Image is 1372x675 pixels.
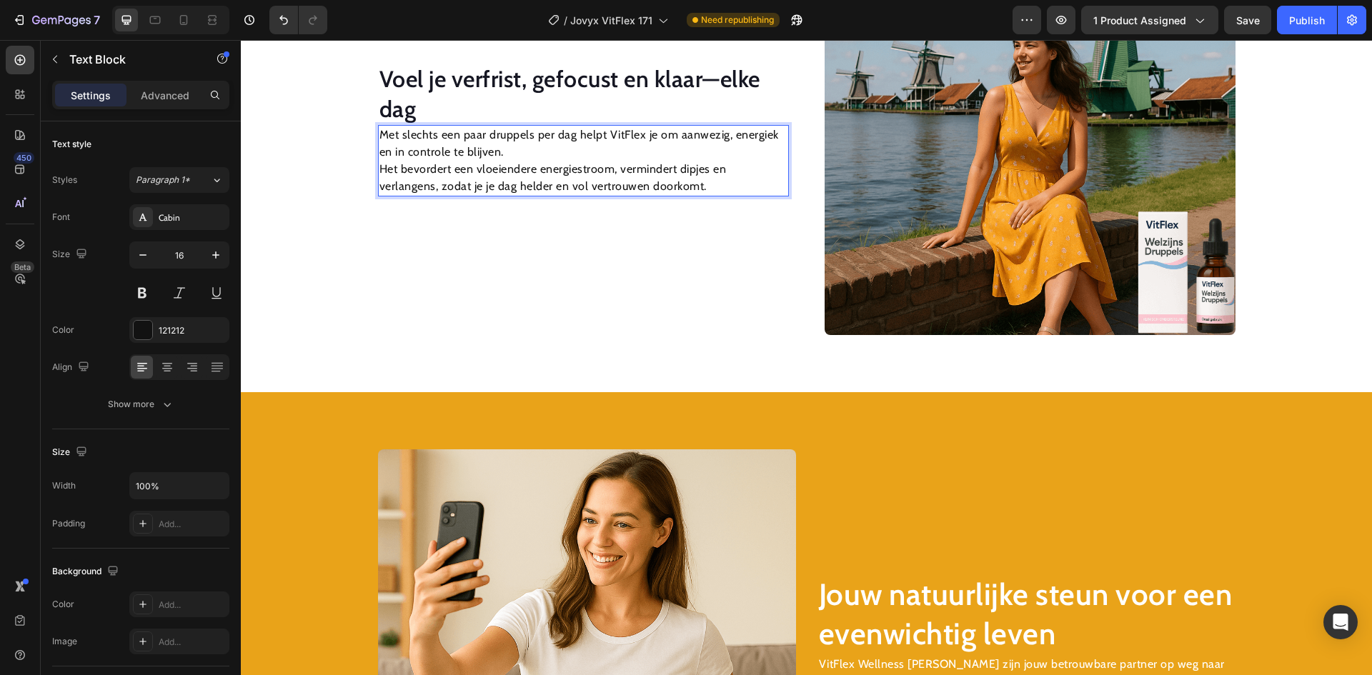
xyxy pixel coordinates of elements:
[52,138,91,151] div: Text style
[136,174,190,186] span: Paragraph 1*
[1323,605,1358,639] div: Open Intercom Messenger
[159,518,226,531] div: Add...
[52,479,76,492] div: Width
[564,13,567,28] span: /
[159,636,226,649] div: Add...
[129,167,229,193] button: Paragraph 1*
[69,51,191,68] p: Text Block
[11,261,34,273] div: Beta
[6,6,106,34] button: 7
[52,211,70,224] div: Font
[52,443,90,462] div: Size
[71,88,111,103] p: Settings
[141,88,189,103] p: Advanced
[1224,6,1271,34] button: Save
[159,324,226,337] div: 121212
[52,245,90,264] div: Size
[52,598,74,611] div: Color
[52,635,77,648] div: Image
[52,358,92,377] div: Align
[52,391,229,417] button: Show more
[1093,13,1186,28] span: 1 product assigned
[14,152,34,164] div: 450
[1236,14,1260,26] span: Save
[52,324,74,336] div: Color
[52,517,85,530] div: Padding
[241,40,1372,675] iframe: Design area
[159,599,226,611] div: Add...
[577,534,995,614] h2: Jouw natuurlijke steun voor een evenwichtig leven
[570,13,652,28] span: Jovyx VitFlex 171
[1081,6,1218,34] button: 1 product assigned
[159,211,226,224] div: Cabin
[130,473,229,499] input: Auto
[52,174,77,186] div: Styles
[94,11,100,29] p: 7
[1277,6,1337,34] button: Publish
[701,14,774,26] span: Need republishing
[1289,13,1325,28] div: Publish
[108,397,174,411] div: Show more
[52,562,121,581] div: Background
[269,6,327,34] div: Undo/Redo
